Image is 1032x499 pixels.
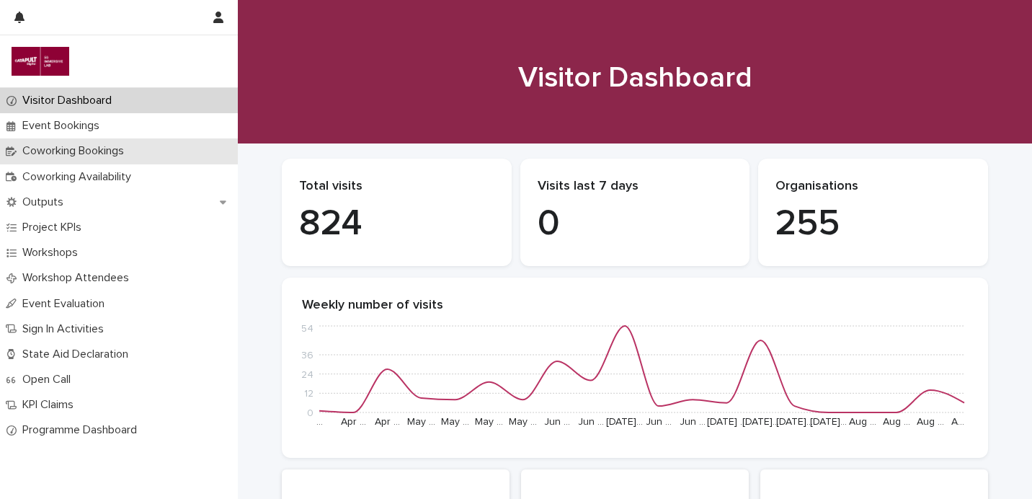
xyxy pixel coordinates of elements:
[742,417,779,427] text: [DATE]…
[17,144,135,158] p: Coworking Bookings
[17,221,93,234] p: Project KPIs
[883,417,910,427] text: Aug …
[299,203,494,246] p: 824
[17,322,115,336] p: Sign In Activities
[407,417,435,427] text: May …
[307,408,313,418] tspan: 0
[17,398,85,412] p: KPI Claims
[299,179,494,195] p: Total visits
[301,324,313,334] tspan: 54
[538,179,733,195] p: Visits last 7 days
[951,417,964,427] text: A…
[17,195,75,209] p: Outputs
[17,94,123,107] p: Visitor Dashboard
[302,298,968,314] p: Weekly number of visits
[282,61,988,95] h1: Visitor Dashboard
[441,417,469,427] text: May …
[17,348,140,361] p: State Aid Declaration
[707,417,747,427] text: [DATE] …
[646,417,672,427] text: Jun …
[578,417,604,427] text: Jun …
[917,417,944,427] text: Aug …
[375,417,400,427] text: Apr …
[12,47,69,76] img: i9DvXJckRTuEzCqe7wSy
[17,119,111,133] p: Event Bookings
[509,417,537,427] text: May …
[17,373,82,387] p: Open Call
[17,297,116,311] p: Event Evaluation
[849,417,876,427] text: Aug …
[304,389,313,399] tspan: 12
[17,271,141,285] p: Workshop Attendees
[810,417,847,427] text: [DATE]…
[17,423,148,437] p: Programme Dashboard
[606,417,643,427] text: [DATE]…
[301,350,313,361] tspan: 36
[680,417,706,427] text: Jun …
[316,417,323,427] text: …
[775,203,971,246] p: 255
[475,417,503,427] text: May …
[301,369,313,379] tspan: 24
[17,246,89,260] p: Workshops
[775,179,971,195] p: Organisations
[17,170,143,184] p: Coworking Availability
[538,203,733,246] p: 0
[776,417,813,427] text: [DATE]…
[341,417,366,427] text: Apr …
[544,417,570,427] text: Jun …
